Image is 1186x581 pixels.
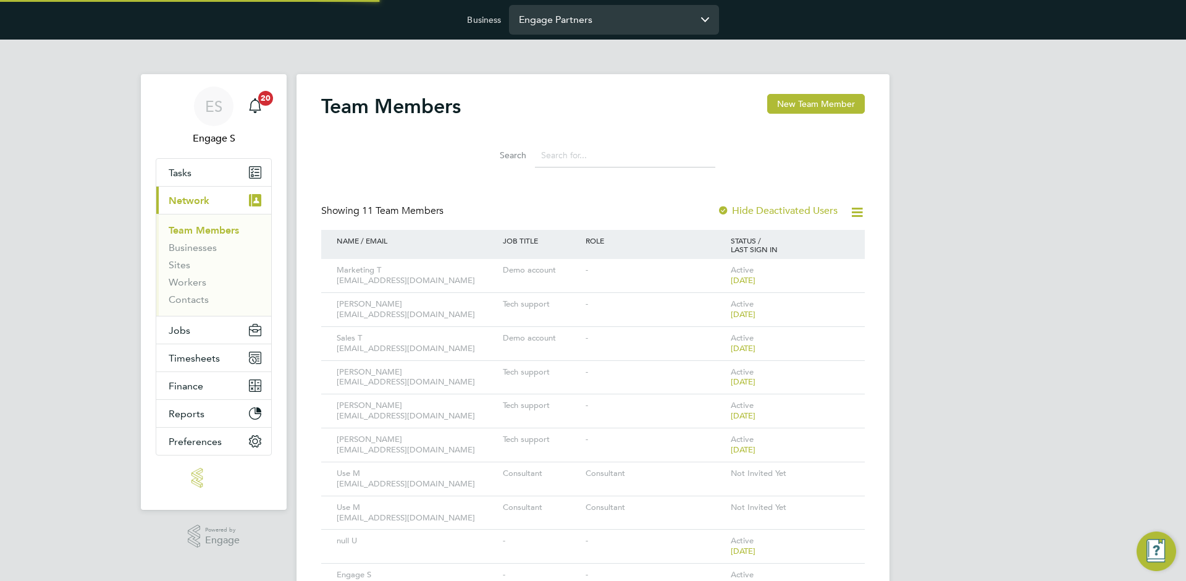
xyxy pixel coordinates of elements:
div: Active [728,361,852,394]
span: ES [205,98,222,114]
div: Not Invited Yet [728,496,852,519]
div: - [582,361,728,384]
input: Search for... [535,143,715,168]
div: Tech support [500,394,582,417]
div: Marketing T [EMAIL_ADDRESS][DOMAIN_NAME] [334,259,500,292]
button: New Team Member [767,94,865,114]
div: JOB TITLE [500,230,582,251]
span: [DATE] [731,275,755,286]
div: - [582,530,728,553]
div: ROLE [582,230,728,251]
div: Demo account [500,259,582,282]
span: 20 [258,91,273,106]
div: Consultant [582,496,728,519]
div: Sales T [EMAIL_ADDRESS][DOMAIN_NAME] [334,327,500,360]
div: Tech support [500,293,582,316]
span: [DATE] [731,410,755,421]
button: Preferences [156,428,271,455]
div: STATUS / LAST SIGN IN [728,230,852,260]
div: - [500,530,582,553]
div: - [582,394,728,417]
a: Go to home page [156,468,272,488]
button: Network [156,187,271,214]
div: - [582,259,728,282]
span: Tasks [169,167,191,179]
button: Timesheets [156,344,271,371]
div: Demo account [500,327,582,350]
img: engage-logo-retina.png [191,468,236,488]
a: 20 [243,87,267,126]
label: Business [467,14,501,25]
div: Not Invited Yet [728,462,852,485]
span: Jobs [169,324,190,336]
span: Reports [169,408,204,420]
label: Search [471,150,526,161]
button: Finance [156,372,271,399]
a: Workers [169,276,206,288]
button: Engage Resource Center [1137,532,1176,571]
div: Active [728,327,852,360]
button: Jobs [156,316,271,344]
label: Hide Deactivated Users [717,205,838,217]
a: ESEngage S [156,87,272,146]
div: Consultant [500,496,582,519]
div: [PERSON_NAME] [EMAIL_ADDRESS][DOMAIN_NAME] [334,428,500,462]
div: [PERSON_NAME] [EMAIL_ADDRESS][DOMAIN_NAME] [334,394,500,428]
div: Active [728,428,852,462]
span: [DATE] [731,309,755,320]
span: Timesheets [169,352,220,364]
div: null U [334,530,500,553]
span: [DATE] [731,376,755,387]
div: Use M [EMAIL_ADDRESS][DOMAIN_NAME] [334,496,500,530]
span: Powered by [205,525,240,535]
div: Active [728,259,852,292]
div: Use M [EMAIL_ADDRESS][DOMAIN_NAME] [334,462,500,496]
span: [DATE] [731,546,755,556]
div: - [582,293,728,316]
div: Tech support [500,428,582,451]
span: Engage [205,535,240,546]
h2: Team Members [321,94,461,119]
div: NAME / EMAIL [334,230,500,251]
div: Consultant [500,462,582,485]
div: - [582,428,728,451]
span: 11 Team Members [362,205,444,217]
div: Active [728,293,852,326]
nav: Main navigation [141,74,287,510]
span: Engage S [156,131,272,146]
span: [DATE] [731,343,755,354]
a: Contacts [169,294,209,305]
a: Businesses [169,242,217,253]
div: - [582,327,728,350]
div: Network [156,214,271,316]
a: Tasks [156,159,271,186]
a: Team Members [169,224,239,236]
div: Active [728,530,852,563]
div: Tech support [500,361,582,384]
div: [PERSON_NAME] [EMAIL_ADDRESS][DOMAIN_NAME] [334,293,500,326]
span: [DATE] [731,444,755,455]
div: Showing [321,205,446,218]
span: Preferences [169,436,222,447]
a: Sites [169,259,190,271]
a: Powered byEngage [188,525,240,548]
span: Finance [169,380,203,392]
div: Consultant [582,462,728,485]
div: Active [728,394,852,428]
div: [PERSON_NAME] [EMAIL_ADDRESS][DOMAIN_NAME] [334,361,500,394]
span: Network [169,195,209,206]
button: Reports [156,400,271,427]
